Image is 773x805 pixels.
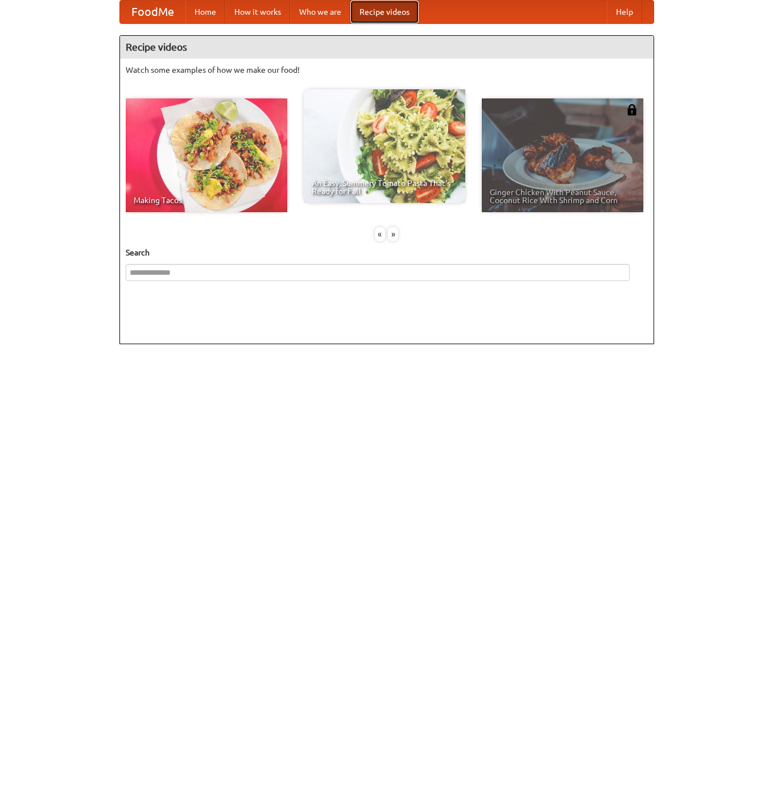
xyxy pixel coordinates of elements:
span: Making Tacos [134,196,279,204]
img: 483408.png [626,104,638,115]
h4: Recipe videos [120,36,654,59]
a: FoodMe [120,1,185,23]
div: » [388,227,398,241]
p: Watch some examples of how we make our food! [126,64,648,76]
a: Home [185,1,225,23]
a: Recipe videos [350,1,419,23]
a: How it works [225,1,290,23]
a: An Easy, Summery Tomato Pasta That's Ready for Fall [304,89,465,203]
a: Help [607,1,642,23]
a: Who we are [290,1,350,23]
div: « [375,227,385,241]
span: An Easy, Summery Tomato Pasta That's Ready for Fall [312,179,457,195]
h5: Search [126,247,648,258]
a: Making Tacos [126,98,287,212]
